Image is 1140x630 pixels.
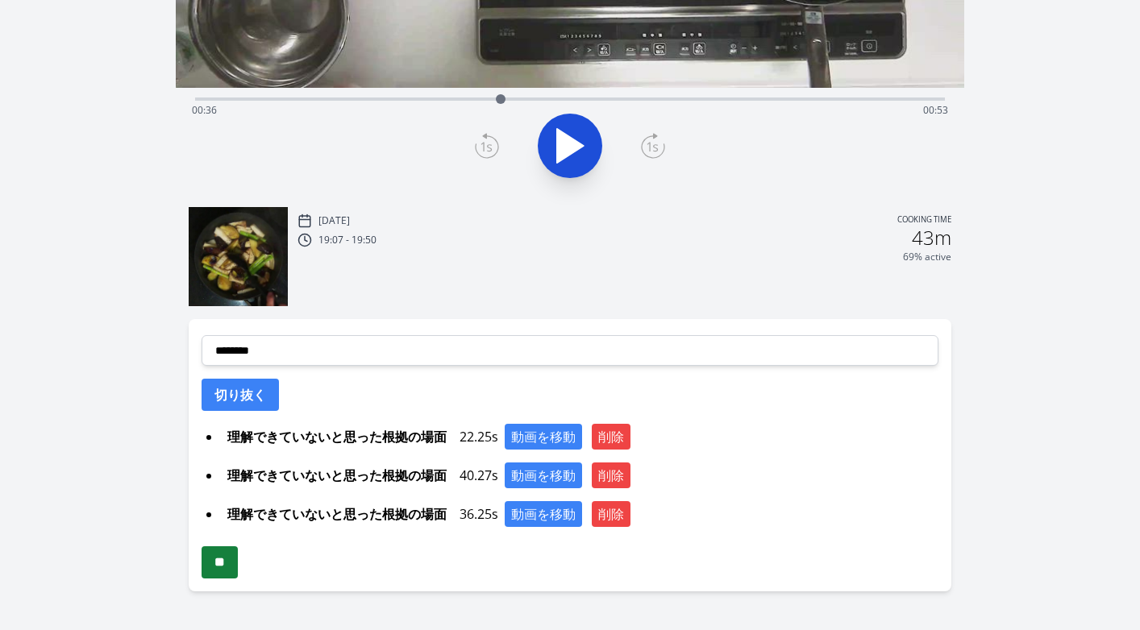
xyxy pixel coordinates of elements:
img: 251001100805_thumb.jpeg [189,207,288,306]
span: 理解できていないと思った根拠の場面 [221,424,453,450]
button: 削除 [592,501,630,527]
h2: 43m [912,228,951,247]
p: 19:07 - 19:50 [318,234,377,247]
p: Cooking time [897,213,951,228]
button: 動画を移動 [505,424,582,450]
button: 動画を移動 [505,462,582,488]
button: 動画を移動 [505,501,582,527]
span: 理解できていないと思った根拠の場面 [221,501,453,527]
span: 00:53 [923,103,948,117]
button: 切り抜く [202,379,279,411]
p: [DATE] [318,214,350,227]
span: 理解できていないと思った根拠の場面 [221,462,453,488]
div: 40.27s [221,462,938,488]
div: 36.25s [221,501,938,527]
button: 削除 [592,462,630,488]
button: 削除 [592,424,630,450]
p: 69% active [903,251,951,263]
span: 00:36 [192,103,217,117]
div: 22.25s [221,424,938,450]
